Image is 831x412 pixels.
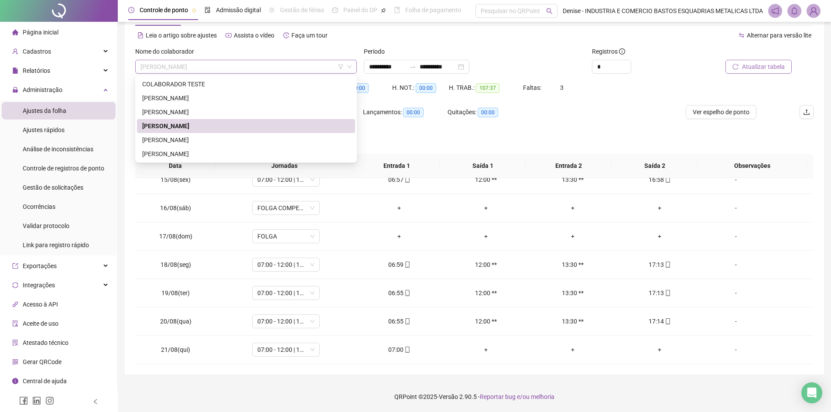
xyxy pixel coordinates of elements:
span: 07:00 - 12:00 | 13:30 - 17:15 [257,315,315,328]
div: + [450,345,523,354]
span: Assista o vídeo [234,32,274,39]
div: COLABORADOR TESTE [142,79,350,89]
div: 06:55 [363,288,436,298]
span: Folha de pagamento [405,7,461,14]
span: pushpin [192,8,197,13]
span: Atestado técnico [23,339,68,346]
span: qrcode [12,359,18,365]
span: Validar protocolo [23,222,69,229]
span: dashboard [332,7,338,13]
span: 3 [560,84,564,91]
span: mobile [404,347,410,353]
div: - [710,317,762,326]
div: + [623,232,696,241]
div: + [623,345,696,354]
span: upload [803,109,810,116]
span: Registros [592,47,625,56]
span: Faça um tour [291,32,328,39]
span: Acesso à API [23,301,58,308]
div: 06:55 [363,317,436,326]
div: HEITOR NOGUEIRA DA SILVA [137,119,355,133]
span: audit [12,320,18,327]
span: file-done [205,7,211,13]
span: mobile [664,177,671,183]
span: sun [269,7,275,13]
span: left [92,398,99,405]
th: Saída 1 [440,154,526,178]
span: home [12,29,18,35]
span: Controle de registros de ponto [23,165,104,172]
button: Atualizar tabela [725,60,792,74]
span: Ajustes da folha [23,107,66,114]
div: Quitações: [448,107,532,117]
span: file-text [137,32,144,38]
div: + [537,232,609,241]
span: 21/08(qui) [161,346,190,353]
div: + [363,232,436,241]
div: H. TRAB.: [449,83,523,93]
span: info-circle [619,48,625,54]
div: [PERSON_NAME] [142,93,350,103]
span: Controle de ponto [140,7,188,14]
span: pushpin [381,8,386,13]
span: mobile [404,177,410,183]
div: + [450,232,523,241]
span: 20/08(qua) [160,318,192,325]
span: mobile [664,290,671,296]
span: Versão [439,393,458,400]
span: Página inicial [23,29,58,36]
img: 89697 [807,4,820,17]
div: 16:58 [623,175,696,184]
div: + [363,203,436,213]
span: FOLGA [257,230,315,243]
div: IASLAN MONTEIRO DE OLIVEIRA BARBOSA [137,133,355,147]
span: Reportar bug e/ou melhoria [480,393,554,400]
span: Link para registro rápido [23,242,89,249]
span: Administração [23,86,62,93]
span: 18/08(seg) [161,261,191,268]
span: clock-circle [128,7,134,13]
div: 17:13 [623,260,696,269]
div: + [623,203,696,213]
span: info-circle [12,378,18,384]
div: Open Intercom Messenger [801,382,822,403]
span: solution [12,340,18,346]
span: youtube [226,32,232,38]
th: Saída 2 [612,154,698,178]
div: JOSE CICERO SOARES FERREIRA [137,147,355,161]
span: mobile [664,318,671,324]
span: 00:00 [478,108,498,117]
div: - [710,345,762,354]
div: - [710,232,762,241]
th: Data [135,154,215,178]
span: Admissão digital [216,7,261,14]
label: Período [364,47,390,56]
span: api [12,301,18,307]
div: - [710,175,762,184]
div: H. NOT.: [392,83,449,93]
label: Nome do colaborador [135,47,200,56]
footer: QRPoint © 2025 - 2.90.5 - [118,381,831,412]
span: Aceite de uso [23,320,58,327]
span: Integrações [23,282,55,289]
span: search [546,8,553,14]
span: bell [790,7,798,15]
span: facebook [19,396,28,405]
div: 06:57 [363,175,436,184]
span: Gestão de férias [280,7,324,14]
span: Cadastros [23,48,51,55]
div: 07:00 [363,345,436,354]
div: + [537,203,609,213]
span: Painel do DP [343,7,377,14]
span: book [394,7,400,13]
span: 107:37 [476,83,499,93]
span: Exportações [23,262,57,269]
div: [PERSON_NAME] [142,121,350,131]
th: Entrada 2 [526,154,612,178]
span: notification [771,7,779,15]
div: 06:59 [363,260,436,269]
span: 07:00 - 12:00 | 13:30 - 17:15 [257,343,315,356]
span: Observações [704,161,800,170]
span: history [283,32,289,38]
span: mobile [404,290,410,296]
